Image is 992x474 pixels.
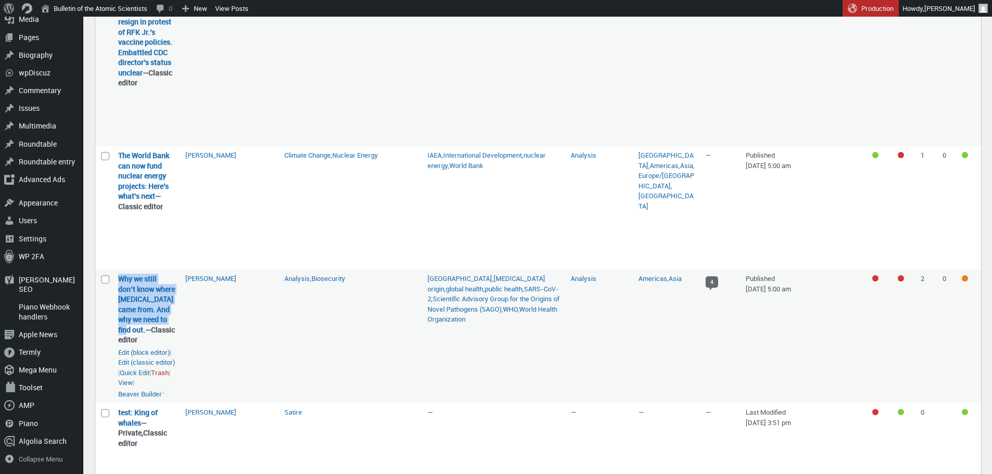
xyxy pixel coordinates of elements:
td: 2 [915,270,937,403]
span: | [118,348,171,357]
a: Analysis [284,274,310,283]
a: Beaver Builder• [118,388,165,400]
a: Nuclear Energy [332,150,378,160]
a: “test: King of whales” (Edit) [118,407,158,428]
strong: — [118,274,175,345]
span: — [638,407,644,417]
span: • [162,387,165,399]
div: Good [872,152,878,158]
a: View “Why we still don’t know where COVID-19 came from. And why we need to find out.” [118,378,133,388]
span: Classic editor [118,325,175,345]
div: Needs improvement [898,152,904,158]
div: Good [962,409,968,415]
div: Focus keyphrase not set [872,275,878,281]
span: [PERSON_NAME] [924,4,975,13]
a: IAEA [428,150,442,160]
span: | [118,357,175,377]
td: , [633,270,700,403]
span: 4 [706,276,718,288]
a: Move “Why we still don’t know where COVID-19 came from. And why we need to find out.” to the Trash [151,368,169,378]
a: Asia [669,274,682,283]
a: Analysis [571,150,596,160]
strong: — [118,150,175,211]
a: public health [485,284,522,293]
div: Good [898,409,904,415]
a: Analysis [571,274,596,283]
div: Potentially non-inclusive [962,275,968,281]
a: World Bank [449,161,483,170]
span: | [120,368,151,377]
a: [GEOGRAPHIC_DATA] [638,191,694,211]
span: Private, [118,428,143,438]
td: 0 [937,270,959,403]
span: | [151,368,170,377]
a: [GEOGRAPHIC_DATA] [638,150,694,170]
button: Quick edit “Why we still don’t know where COVID-19 came from. And why we need to find out.” inline [120,368,149,377]
a: SARS-CoV-2 [428,284,559,304]
a: [PERSON_NAME] [185,150,236,160]
a: Edit “Why we still don’t know where COVID-19 came from. And why we need to find out.” in the bloc... [118,348,170,358]
a: [PERSON_NAME] [185,274,236,283]
div: Focus keyphrase not set [872,409,878,415]
a: nuclear energy [428,150,546,170]
a: global health [446,284,483,293]
a: Asia [680,161,693,170]
td: , [279,146,422,270]
a: [PERSON_NAME] [185,407,236,417]
a: “The World Bank can now fund nuclear energy projects: Here’s what’s next” (Edit) [118,150,169,201]
td: 0 [937,146,959,270]
span: Classic editor [118,428,167,448]
td: , , , , [633,146,700,270]
td: 1 [915,146,937,270]
td: , , , , , , , [422,270,566,403]
span: — [428,407,433,417]
span: | [118,378,134,387]
a: 4 comments [706,276,718,290]
span: Classic editor [118,201,163,211]
a: [MEDICAL_DATA] origin [428,274,545,293]
a: International Development [443,150,522,160]
td: , [279,270,422,403]
a: [GEOGRAPHIC_DATA] [428,274,492,283]
span: — [706,150,711,160]
span: — [706,407,711,417]
span: — [571,407,576,417]
td: Published [DATE] 5:00 am [740,146,864,270]
div: Good [962,152,968,158]
a: “Why we still don’t know where COVID-19 came from. And why we need to find out.” (Edit) [118,274,175,335]
span: Classic editor [118,68,172,88]
td: Published [DATE] 5:00 am [740,270,864,403]
a: Edit “Why we still don’t know where COVID-19 came from. And why we need to find out.” in the clas... [118,357,175,368]
a: Europe/[GEOGRAPHIC_DATA] [638,171,694,190]
a: Scientific Advisory Group for the Origins of Novel Pathogens (SAGO) [428,294,559,314]
strong: — [118,407,175,448]
a: World Health Organization [428,304,557,324]
a: Americas [638,274,667,283]
td: , , , [422,146,566,270]
div: Needs improvement [898,275,904,281]
a: WHO [503,304,518,314]
a: Americas [650,161,679,170]
a: Satire [284,407,302,417]
a: Climate Change [284,150,331,160]
a: Biosecurity [311,274,345,283]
